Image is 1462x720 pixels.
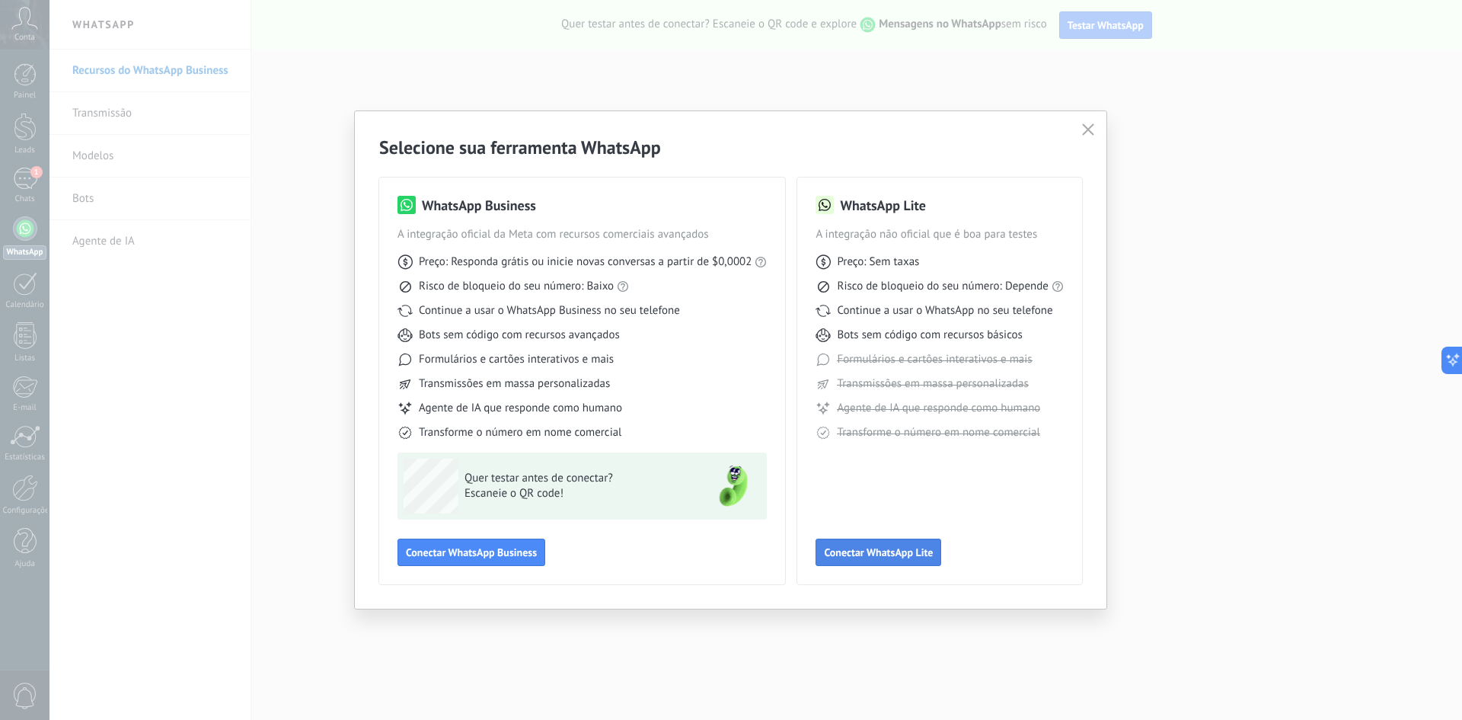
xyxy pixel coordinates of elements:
span: A integração não oficial que é boa para testes [816,227,1064,242]
span: Continue a usar o WhatsApp Business no seu telefone [419,303,680,318]
button: Conectar WhatsApp Lite [816,539,941,566]
span: Transforme o número em nome comercial [419,425,621,440]
span: Bots sem código com recursos avançados [419,328,620,343]
span: Conectar WhatsApp Business [406,547,537,558]
span: Risco de bloqueio do seu número: Baixo [419,279,614,294]
span: Agente de IA que responde como humano [837,401,1040,416]
span: A integração oficial da Meta com recursos comerciais avançados [397,227,767,242]
span: Risco de bloqueio do seu número: Depende [837,279,1049,294]
span: Preço: Sem taxas [837,254,919,270]
span: Transmissões em massa personalizadas [419,376,610,392]
span: Conectar WhatsApp Lite [824,547,933,558]
span: Bots sem código com recursos básicos [837,328,1022,343]
span: Quer testar antes de conectar? [464,471,687,486]
h3: WhatsApp Lite [840,196,925,215]
span: Formulários e cartões interativos e mais [837,352,1032,367]
span: Transmissões em massa personalizadas [837,376,1028,392]
img: green-phone.png [706,459,761,514]
span: Formulários e cartões interativos e mais [419,352,614,367]
h3: WhatsApp Business [422,196,536,215]
span: Continue a usar o WhatsApp no seu telefone [837,303,1052,318]
h2: Selecione sua ferramenta WhatsApp [379,136,1082,159]
span: Escaneie o QR code! [464,486,687,501]
span: Transforme o número em nome comercial [837,425,1039,440]
span: Preço: Responda grátis ou inicie novas conversas a partir de $0,0002 [419,254,752,270]
span: Agente de IA que responde como humano [419,401,622,416]
button: Conectar WhatsApp Business [397,539,545,566]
